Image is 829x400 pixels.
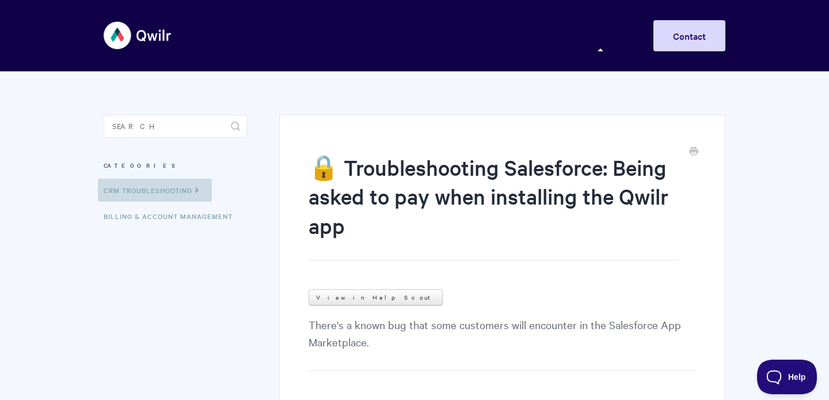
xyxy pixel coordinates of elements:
a: Internal knowledge [547,20,651,51]
p: There's a known bug that some customers will encounter in the Salesforce App Marketplace. [309,316,696,371]
img: Qwilr Help Center [104,14,172,57]
a: Contact [653,20,725,51]
a: View in Help Scout [309,289,443,305]
h1: 🔒 Troubleshooting Salesforce: Being asked to pay when installing the Qwilr app [309,153,679,261]
a: CRM Troubleshooting [98,179,212,202]
a: Billing & Account Management [104,205,241,228]
a: Print this Article [689,146,698,159]
h3: Categories [104,155,247,176]
iframe: Toggle Customer Support [757,360,817,394]
input: Search [104,115,247,138]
